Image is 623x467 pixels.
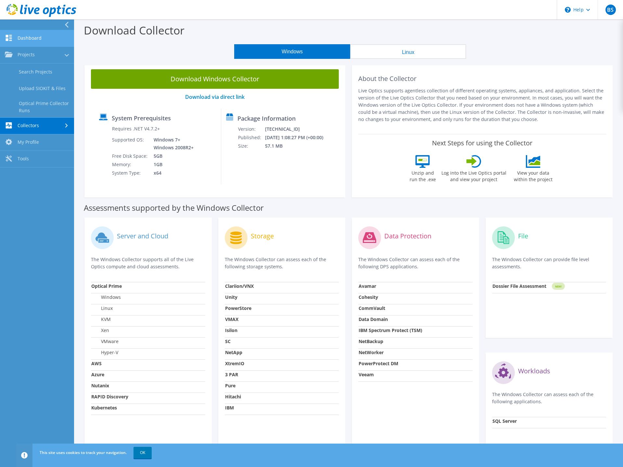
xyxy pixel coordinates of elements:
[91,305,113,312] label: Linux
[225,283,254,289] strong: Clariion/VNX
[112,126,160,132] label: Requires .NET V4.7.2+
[359,294,378,300] strong: Cohesity
[359,360,398,367] strong: PowerProtect DM
[238,133,265,142] td: Published:
[91,327,109,334] label: Xen
[359,338,383,344] strong: NetBackup
[91,256,205,270] p: The Windows Collector supports all of the Live Optics compute and cloud assessments.
[91,349,118,356] label: Hyper-V
[359,327,422,333] strong: IBM Spectrum Protect (TSM)
[91,360,102,367] strong: AWS
[225,394,241,400] strong: Hitachi
[112,115,171,121] label: System Prerequisites
[225,327,237,333] strong: Isilon
[225,405,234,411] strong: IBM
[225,305,251,311] strong: PowerStore
[555,285,561,288] tspan: NEW!
[510,168,557,183] label: View your data within the project
[91,316,111,323] label: KVM
[91,338,119,345] label: VMware
[234,44,350,59] button: Windows
[408,168,438,183] label: Unzip and run the .exe
[112,152,149,160] td: Free Disk Space:
[225,316,238,322] strong: VMAX
[359,283,376,289] strong: Avamar
[149,169,195,177] td: x64
[359,349,384,355] strong: NetWorker
[492,256,606,270] p: The Windows Collector can provide file level assessments.
[225,360,244,367] strong: XtremIO
[441,168,507,183] label: Log into the Live Optics portal and view your project
[492,391,606,405] p: The Windows Collector can assess each of the following applications.
[605,5,616,15] span: BS
[112,160,149,169] td: Memory:
[225,294,237,300] strong: Unity
[91,294,121,300] label: Windows
[265,133,332,142] td: [DATE] 1:08:27 PM (+00:00)
[133,447,152,459] a: OK
[565,7,571,13] svg: \n
[492,283,546,289] strong: Dossier File Assessment
[492,418,517,424] strong: SQL Server
[225,382,235,389] strong: Pure
[149,136,195,152] td: Windows 7+ Windows 2008R2+
[358,87,606,123] p: Live Optics supports agentless collection of different operating systems, appliances, and applica...
[112,136,149,152] td: Supported OS:
[358,75,606,83] h2: About the Collector
[251,233,274,239] label: Storage
[91,382,109,389] strong: Nutanix
[225,349,242,355] strong: NetApp
[91,394,128,400] strong: RAPID Discovery
[518,368,550,374] label: Workloads
[518,233,528,239] label: File
[265,142,332,150] td: 57.1 MB
[238,125,265,133] td: Version:
[91,69,339,89] a: Download Windows Collector
[432,139,532,147] label: Next Steps for using the Collector
[265,125,332,133] td: [TECHNICAL_ID]
[149,152,195,160] td: 5GB
[112,169,149,177] td: System Type:
[350,44,466,59] button: Linux
[359,305,385,311] strong: CommVault
[359,316,388,322] strong: Data Domain
[238,142,265,150] td: Size:
[91,405,117,411] strong: Kubernetes
[237,115,296,122] label: Package Information
[117,233,168,239] label: Server and Cloud
[185,93,245,100] a: Download via direct link
[225,338,231,344] strong: SC
[359,371,374,378] strong: Veeam
[225,371,238,378] strong: 3 PAR
[84,23,184,38] label: Download Collector
[40,450,127,455] span: This site uses cookies to track your navigation.
[225,256,339,270] p: The Windows Collector can assess each of the following storage systems.
[358,256,473,270] p: The Windows Collector can assess each of the following DPS applications.
[384,233,431,239] label: Data Protection
[84,205,264,211] label: Assessments supported by the Windows Collector
[91,371,104,378] strong: Azure
[149,160,195,169] td: 1GB
[91,283,122,289] strong: Optical Prime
